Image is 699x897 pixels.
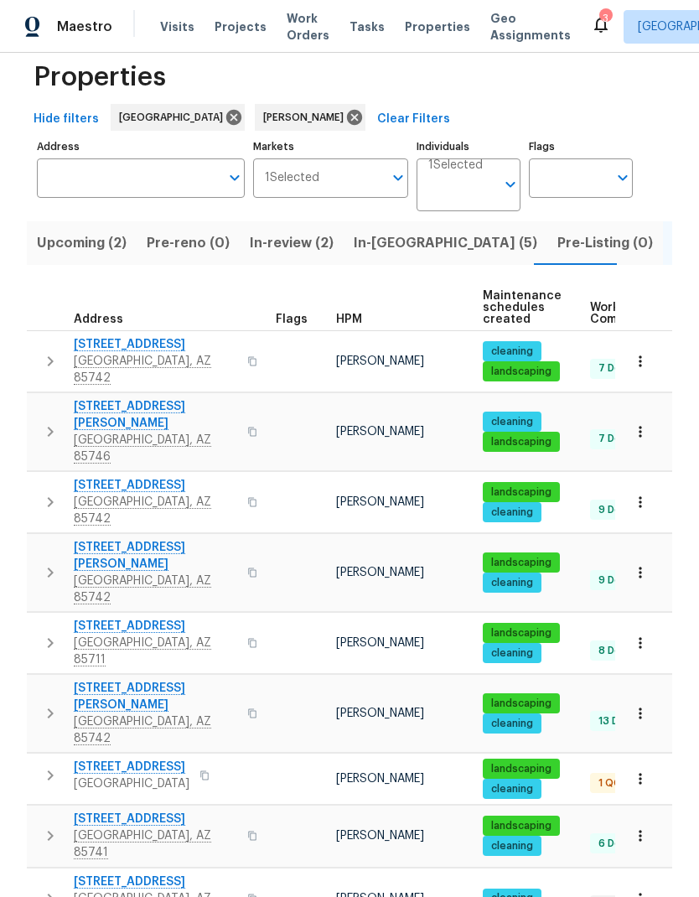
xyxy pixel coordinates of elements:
[215,18,267,35] span: Projects
[484,556,558,570] span: landscaping
[255,104,365,131] div: [PERSON_NAME]
[484,415,540,429] span: cleaning
[265,171,319,185] span: 1 Selected
[611,166,634,189] button: Open
[37,142,245,152] label: Address
[74,314,123,325] span: Address
[484,819,558,833] span: landscaping
[484,697,558,711] span: landscaping
[484,782,540,796] span: cleaning
[483,290,562,325] span: Maintenance schedules created
[484,646,540,661] span: cleaning
[111,104,245,131] div: [GEOGRAPHIC_DATA]
[484,485,558,500] span: landscaping
[428,158,483,173] span: 1 Selected
[417,142,520,152] label: Individuals
[147,231,230,255] span: Pre-reno (0)
[223,166,246,189] button: Open
[336,637,424,649] span: [PERSON_NAME]
[336,426,424,438] span: [PERSON_NAME]
[484,345,540,359] span: cleaning
[253,142,409,152] label: Markets
[592,714,645,728] span: 13 Done
[499,173,522,196] button: Open
[490,10,571,44] span: Geo Assignments
[529,142,633,152] label: Flags
[484,626,558,640] span: landscaping
[386,166,410,189] button: Open
[484,506,540,520] span: cleaning
[592,361,640,376] span: 7 Done
[484,717,540,731] span: cleaning
[336,773,424,785] span: [PERSON_NAME]
[34,109,99,130] span: Hide filters
[557,231,653,255] span: Pre-Listing (0)
[37,231,127,255] span: Upcoming (2)
[287,10,329,44] span: Work Orders
[336,314,362,325] span: HPM
[276,314,308,325] span: Flags
[263,109,350,126] span: [PERSON_NAME]
[592,837,640,851] span: 6 Done
[57,18,112,35] span: Maestro
[336,708,424,719] span: [PERSON_NAME]
[349,21,385,33] span: Tasks
[336,830,424,842] span: [PERSON_NAME]
[336,567,424,578] span: [PERSON_NAME]
[484,365,558,379] span: landscaping
[336,355,424,367] span: [PERSON_NAME]
[592,776,628,791] span: 1 QC
[405,18,470,35] span: Properties
[592,573,640,588] span: 9 Done
[119,109,230,126] span: [GEOGRAPHIC_DATA]
[592,432,640,446] span: 7 Done
[484,839,540,853] span: cleaning
[599,10,611,27] div: 3
[74,775,189,792] span: [GEOGRAPHIC_DATA]
[592,644,640,658] span: 8 Done
[34,69,166,86] span: Properties
[27,104,106,135] button: Hide filters
[377,109,450,130] span: Clear Filters
[484,576,540,590] span: cleaning
[250,231,334,255] span: In-review (2)
[590,302,696,325] span: Work Order Completion
[160,18,194,35] span: Visits
[354,231,537,255] span: In-[GEOGRAPHIC_DATA] (5)
[592,503,640,517] span: 9 Done
[370,104,457,135] button: Clear Filters
[484,435,558,449] span: landscaping
[484,762,558,776] span: landscaping
[336,496,424,508] span: [PERSON_NAME]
